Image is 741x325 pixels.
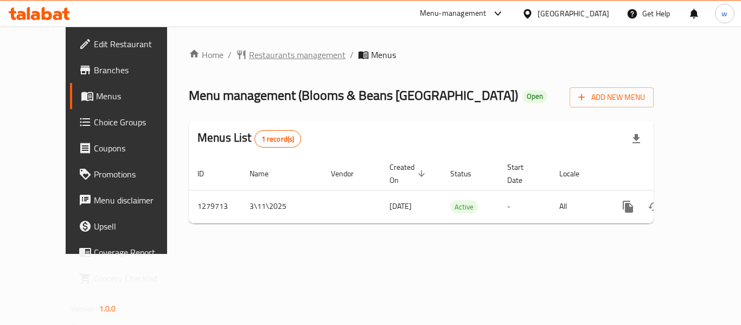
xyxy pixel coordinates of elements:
[70,109,189,135] a: Choice Groups
[538,8,609,20] div: [GEOGRAPHIC_DATA]
[94,168,181,181] span: Promotions
[70,83,189,109] a: Menus
[189,48,654,61] nav: breadcrumb
[94,116,181,129] span: Choice Groups
[94,63,181,77] span: Branches
[254,130,302,148] div: Total records count
[189,48,223,61] a: Home
[70,239,189,265] a: Coverage Report
[70,31,189,57] a: Edit Restaurant
[389,199,412,213] span: [DATE]
[94,142,181,155] span: Coupons
[250,167,283,180] span: Name
[450,200,478,213] div: Active
[197,167,218,180] span: ID
[721,8,727,20] span: w
[71,302,98,316] span: Version:
[94,272,181,285] span: Grocery Checklist
[197,130,301,148] h2: Menus List
[96,90,181,103] span: Menus
[522,92,547,101] span: Open
[70,265,189,291] a: Grocery Checklist
[228,48,232,61] li: /
[70,187,189,213] a: Menu disclaimer
[70,135,189,161] a: Coupons
[189,83,518,107] span: Menu management ( Blooms & Beans [GEOGRAPHIC_DATA] )
[94,220,181,233] span: Upsell
[522,90,547,103] div: Open
[551,190,606,223] td: All
[255,134,301,144] span: 1 record(s)
[507,161,538,187] span: Start Date
[615,194,641,220] button: more
[606,157,728,190] th: Actions
[559,167,593,180] span: Locale
[236,48,346,61] a: Restaurants management
[499,190,551,223] td: -
[94,246,181,259] span: Coverage Report
[420,7,487,20] div: Menu-management
[189,157,728,224] table: enhanced table
[450,167,486,180] span: Status
[570,87,654,107] button: Add New Menu
[70,213,189,239] a: Upsell
[99,302,116,316] span: 1.0.0
[578,91,645,104] span: Add New Menu
[241,190,322,223] td: 3\11\2025
[189,190,241,223] td: 1279713
[450,201,478,213] span: Active
[350,48,354,61] li: /
[249,48,346,61] span: Restaurants management
[70,161,189,187] a: Promotions
[371,48,396,61] span: Menus
[94,37,181,50] span: Edit Restaurant
[623,126,649,152] div: Export file
[389,161,429,187] span: Created On
[94,194,181,207] span: Menu disclaimer
[70,57,189,83] a: Branches
[331,167,368,180] span: Vendor
[641,194,667,220] button: Change Status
